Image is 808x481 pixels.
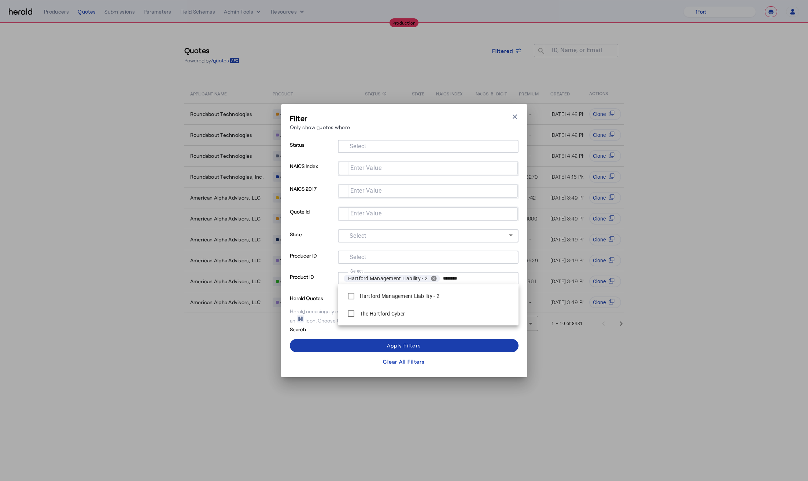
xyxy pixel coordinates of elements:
[387,342,421,349] div: Apply Filters
[344,163,512,172] mat-chip-grid: Selection
[350,232,366,239] mat-label: Select
[358,310,405,317] label: The Hartford Cyber
[290,207,335,229] p: Quote Id
[344,252,513,261] mat-chip-grid: Selection
[290,293,347,302] p: Herald Quotes
[350,209,382,216] mat-label: Enter Value
[290,229,335,251] p: State
[383,358,425,365] div: Clear All Filters
[290,324,347,333] p: Search
[350,253,366,260] mat-label: Select
[348,275,428,282] span: Hartford Management Liability - 2
[290,113,350,123] h3: Filter
[350,164,382,171] mat-label: Enter Value
[290,161,335,184] p: NAICS Index
[290,308,519,324] div: Herald occasionally creates quotes on your behalf for testing purposes, which will be shown with ...
[344,209,512,218] mat-chip-grid: Selection
[290,123,350,131] p: Only show quotes where
[350,187,382,194] mat-label: Enter Value
[428,275,440,282] button: remove Hartford Management Liability - 2
[344,273,513,284] mat-chip-grid: Selection
[290,272,335,293] p: Product ID
[358,292,439,300] label: Hartford Management Liability - 2
[344,186,512,195] mat-chip-grid: Selection
[350,142,366,149] mat-label: Select
[350,268,363,273] mat-label: Select
[290,339,519,352] button: Apply Filters
[290,251,335,272] p: Producer ID
[290,355,519,368] button: Clear All Filters
[290,184,335,207] p: NAICS 2017
[290,140,335,161] p: Status
[344,141,513,150] mat-chip-grid: Selection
